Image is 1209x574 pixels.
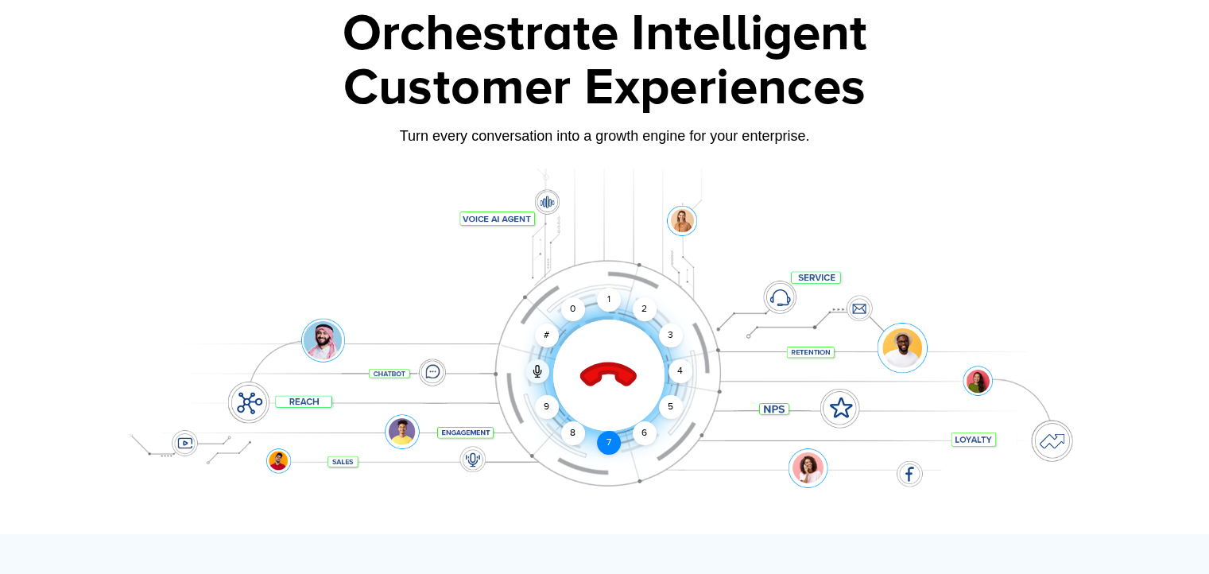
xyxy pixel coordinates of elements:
[535,324,559,347] div: #
[535,395,559,419] div: 9
[668,359,692,383] div: 4
[633,297,657,321] div: 2
[561,421,585,445] div: 8
[597,288,621,312] div: 1
[561,297,585,321] div: 0
[108,9,1102,60] div: Orchestrate Intelligent
[658,395,682,419] div: 5
[597,431,621,455] div: 7
[108,127,1102,145] div: Turn every conversation into a growth engine for your enterprise.
[633,421,657,445] div: 6
[658,324,682,347] div: 3
[108,50,1102,126] div: Customer Experiences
